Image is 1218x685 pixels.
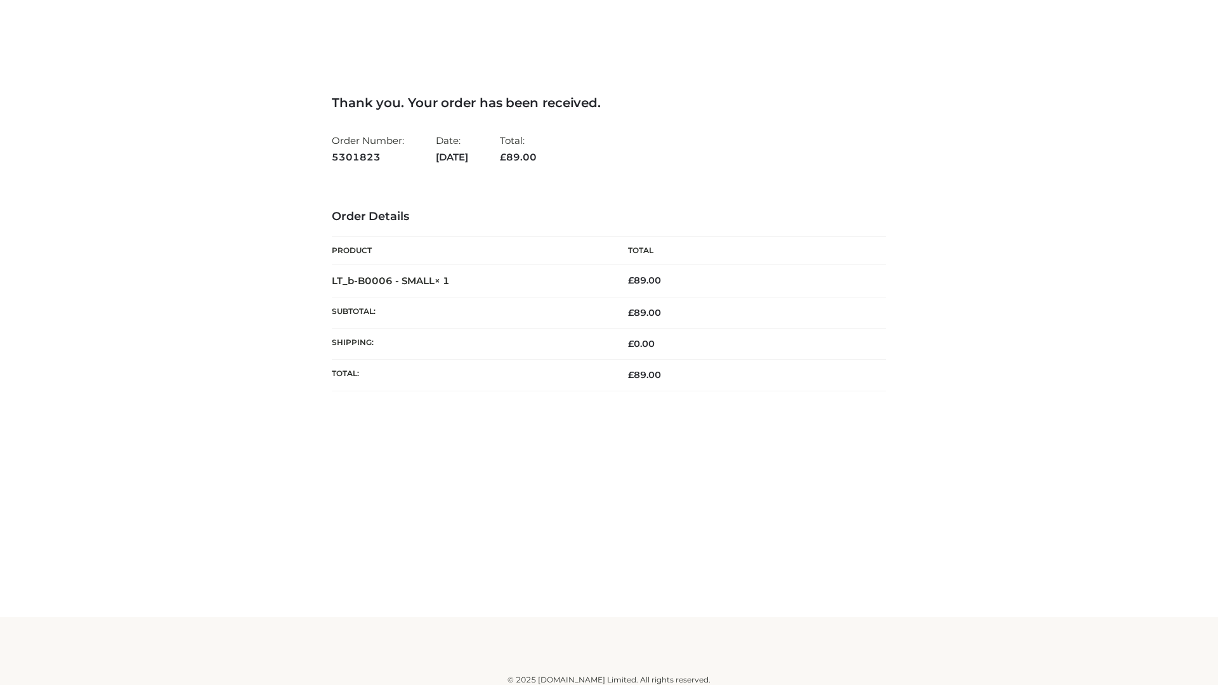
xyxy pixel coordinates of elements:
[628,307,661,318] span: 89.00
[332,360,609,391] th: Total:
[332,95,886,110] h3: Thank you. Your order has been received.
[332,329,609,360] th: Shipping:
[628,307,634,318] span: £
[500,151,537,163] span: 89.00
[332,237,609,265] th: Product
[436,149,468,166] strong: [DATE]
[332,297,609,328] th: Subtotal:
[332,149,404,166] strong: 5301823
[332,129,404,168] li: Order Number:
[628,338,634,349] span: £
[332,275,450,287] strong: LT_b-B0006 - SMALL
[628,369,634,381] span: £
[436,129,468,168] li: Date:
[609,237,886,265] th: Total
[628,369,661,381] span: 89.00
[628,275,634,286] span: £
[628,338,655,349] bdi: 0.00
[435,275,450,287] strong: × 1
[500,129,537,168] li: Total:
[628,275,661,286] bdi: 89.00
[500,151,506,163] span: £
[332,210,886,224] h3: Order Details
